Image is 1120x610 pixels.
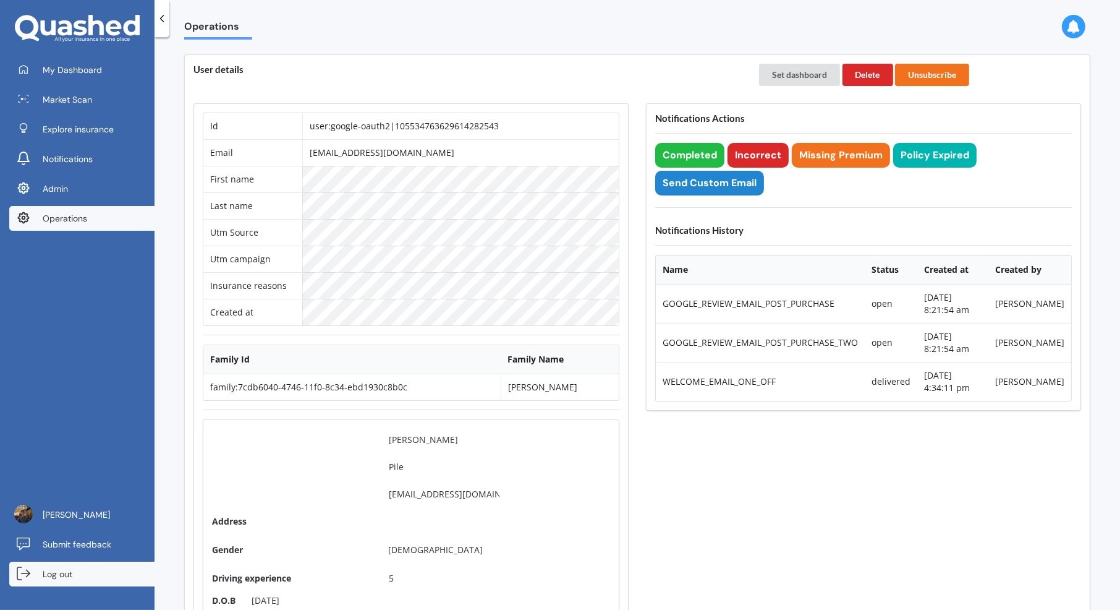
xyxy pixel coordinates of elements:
[865,256,917,285] th: Status
[656,323,865,362] td: GOOGLE_REVIEW_EMAIL_POST_PURCHASE_TWO
[212,544,243,556] span: Gender
[655,225,1072,236] h4: Notifications History
[988,323,1071,362] td: [PERSON_NAME]
[656,285,865,323] td: GOOGLE_REVIEW_EMAIL_POST_PURCHASE
[212,515,371,528] span: Address
[184,20,252,37] span: Operations
[865,362,917,401] td: delivered
[43,64,102,76] span: My Dashboard
[655,171,764,195] button: Send Custom Email
[9,206,155,231] a: Operations
[9,58,155,82] a: My Dashboard
[203,345,501,374] th: Family Id
[43,153,93,165] span: Notifications
[212,572,371,585] span: Driving experience
[917,256,988,285] th: Created at
[865,285,917,323] td: open
[43,568,72,580] span: Log out
[302,113,619,139] td: user:google-oauth2|105534763629614282543
[988,362,1071,401] td: [PERSON_NAME]
[302,139,619,166] td: [EMAIL_ADDRESS][DOMAIN_NAME]
[656,256,865,285] th: Name
[501,374,619,400] td: [PERSON_NAME]
[43,538,111,551] span: Submit feedback
[917,362,988,401] td: [DATE] 4:34:11 pm
[988,285,1071,323] td: [PERSON_NAME]
[917,323,988,362] td: [DATE] 8:21:54 am
[728,143,789,168] button: Incorrect
[203,139,302,166] td: Email
[203,166,302,192] td: First name
[655,113,1072,124] h4: Notifications Actions
[378,510,511,533] input: Address
[893,143,977,168] button: Policy Expired
[9,176,155,201] a: Admin
[895,64,969,86] button: Unsubscribe
[203,113,302,139] td: Id
[203,374,501,400] td: family:7cdb6040-4746-11f0-8c34-ebd1930c8b0c
[203,299,302,325] td: Created at
[43,123,114,135] span: Explore insurance
[501,345,619,374] th: Family Name
[43,183,68,195] span: Admin
[655,143,724,168] button: Completed
[9,147,155,171] a: Notifications
[378,567,511,590] input: Driving experience
[212,595,235,607] div: D.O.B
[842,64,893,86] button: Delete
[203,219,302,246] td: Utm Source
[203,272,302,299] td: Insurance reasons
[759,64,840,86] button: Set dashboard
[43,509,110,521] span: [PERSON_NAME]
[9,502,155,527] a: [PERSON_NAME]
[242,595,289,607] div: [DATE]
[656,362,865,401] td: WELCOME_EMAIL_ONE_OFF
[43,93,92,106] span: Market Scan
[865,323,917,362] td: open
[9,562,155,586] a: Log out
[9,532,155,557] a: Submit feedback
[14,505,33,523] img: ACg8ocJLa-csUtcL-80ItbA20QSwDJeqfJvWfn8fgM9RBEIPTcSLDHdf=s96-c
[792,143,890,168] button: Missing Premium
[193,64,742,75] h4: User details
[917,285,988,323] td: [DATE] 8:21:54 am
[43,212,87,225] span: Operations
[203,192,302,219] td: Last name
[9,117,155,142] a: Explore insurance
[203,246,302,272] td: Utm campaign
[988,256,1071,285] th: Created by
[9,87,155,112] a: Market Scan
